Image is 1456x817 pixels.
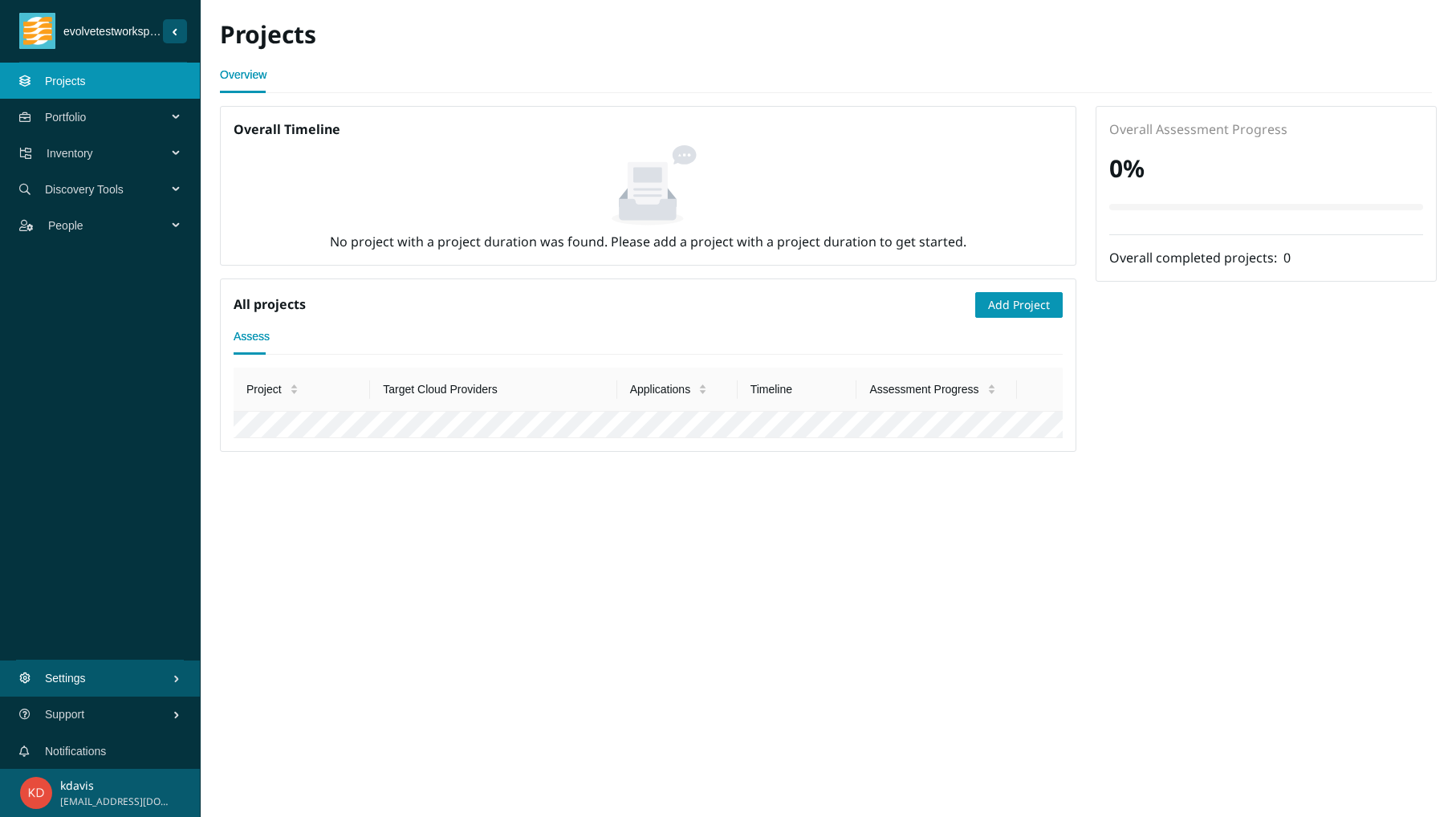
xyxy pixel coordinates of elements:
[234,368,370,412] th: Project
[45,690,173,738] span: Support
[370,368,616,412] th: Target Cloud Providers
[869,380,978,398] span: Assessment Progress
[975,292,1063,318] button: Add Project
[55,22,163,40] span: evolvetestworkspace1
[234,120,1063,139] h5: Overall Timeline
[234,295,306,314] h5: All projects
[47,129,173,177] span: Inventory
[23,13,52,49] img: tidal_logo.png
[738,368,857,412] th: Timeline
[45,75,86,87] a: Projects
[60,777,172,795] p: kdavis
[1109,249,1283,266] span: Overall completed projects:
[60,795,172,810] span: [EMAIL_ADDRESS][DOMAIN_NAME]
[617,368,738,412] th: Applications
[45,93,173,141] span: Portfolio
[45,165,173,213] span: Discovery Tools
[630,380,691,398] span: Applications
[20,777,52,809] img: b6c3e967e4c3ec297b765b8b4980cd6e
[246,380,282,398] span: Project
[48,201,173,250] span: People
[234,327,270,345] div: Assess
[1109,152,1423,185] h2: 0 %
[220,18,826,51] h2: Projects
[45,654,173,702] span: Settings
[856,368,1017,412] th: Assessment Progress
[330,233,966,250] span: No project with a project duration was found. Please add a project with a project duration to get...
[988,296,1050,314] span: Add Project
[45,745,106,758] a: Notifications
[1283,249,1291,266] span: 0
[1109,120,1287,138] span: Overall Assessment Progress
[220,59,266,91] a: Overview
